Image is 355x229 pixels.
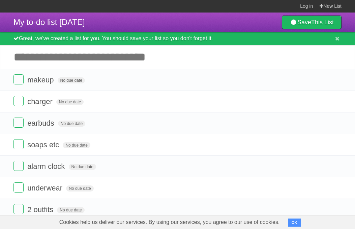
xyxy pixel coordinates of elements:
[13,74,24,84] label: Done
[66,185,93,192] span: No due date
[27,97,54,106] span: charger
[27,205,55,214] span: 2 outfits
[13,96,24,106] label: Done
[27,76,55,84] span: makeup
[56,99,84,105] span: No due date
[53,215,287,229] span: Cookies help us deliver our services. By using our services, you agree to our use of cookies.
[13,182,24,193] label: Done
[58,77,85,83] span: No due date
[311,19,334,26] b: This List
[13,139,24,149] label: Done
[27,162,66,171] span: alarm clock
[13,161,24,171] label: Done
[63,142,90,148] span: No due date
[288,219,301,227] button: OK
[282,16,342,29] a: SaveThis List
[13,204,24,214] label: Done
[27,119,56,127] span: earbuds
[13,18,85,27] span: My to-do list [DATE]
[57,207,84,213] span: No due date
[27,141,61,149] span: soaps etc
[58,121,85,127] span: No due date
[13,118,24,128] label: Done
[69,164,96,170] span: No due date
[27,184,64,192] span: underwear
